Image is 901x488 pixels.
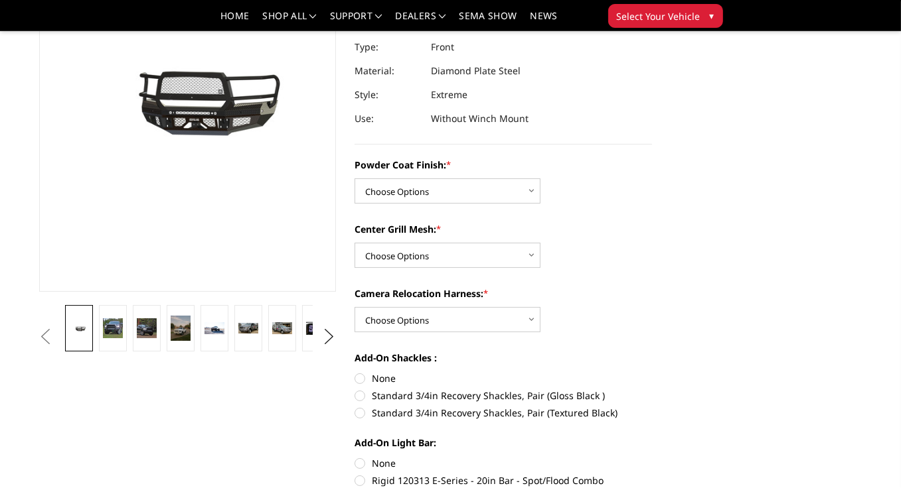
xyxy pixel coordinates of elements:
[355,107,421,131] dt: Use:
[355,436,652,450] label: Add-On Light Bar:
[431,59,521,83] dd: Diamond Plate Steel
[171,316,190,341] img: 2019-2025 Ram 2500-3500 - FT Series - Extreme Front Bumper
[355,158,652,172] label: Powder Coat Finish:
[205,322,224,334] img: 2019-2025 Ram 2500-3500 - FT Series - Extreme Front Bumper
[103,318,122,337] img: 2019-2025 Ram 2500-3500 - FT Series - Extreme Front Bumper
[617,9,700,23] span: Select Your Vehicle
[306,322,325,334] img: Clear View Camera: Relocate your front camera and keep the functionality completely.
[355,351,652,365] label: Add-On Shackles :
[431,107,529,131] dd: Without Winch Mount
[220,11,249,30] a: Home
[608,4,723,28] button: Select Your Vehicle
[396,11,446,30] a: Dealers
[319,327,339,347] button: Next
[459,11,517,30] a: SEMA Show
[355,286,652,300] label: Camera Relocation Harness:
[330,11,382,30] a: Support
[355,59,421,83] dt: Material:
[238,323,258,334] img: 2019-2025 Ram 2500-3500 - FT Series - Extreme Front Bumper
[272,322,291,335] img: 2019-2025 Ram 2500-3500 - FT Series - Extreme Front Bumper
[710,9,714,23] span: ▾
[69,324,88,333] img: 2019-2025 Ram 2500-3500 - FT Series - Extreme Front Bumper
[431,83,467,107] dd: Extreme
[137,318,156,337] img: 2019-2025 Ram 2500-3500 - FT Series - Extreme Front Bumper
[355,473,652,487] label: Rigid 120313 E-Series - 20in Bar - Spot/Flood Combo
[263,11,317,30] a: shop all
[36,327,56,347] button: Previous
[355,83,421,107] dt: Style:
[355,456,652,470] label: None
[355,371,652,385] label: None
[355,35,421,59] dt: Type:
[431,35,454,59] dd: Front
[355,389,652,402] label: Standard 3/4in Recovery Shackles, Pair (Gloss Black )
[530,11,557,30] a: News
[355,406,652,420] label: Standard 3/4in Recovery Shackles, Pair (Textured Black)
[835,424,901,488] iframe: Chat Widget
[355,222,652,236] label: Center Grill Mesh:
